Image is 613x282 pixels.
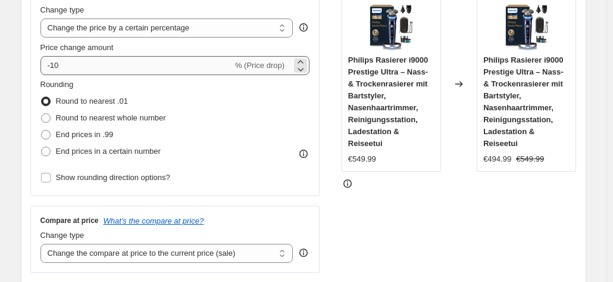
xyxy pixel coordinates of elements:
[298,247,309,259] div: help
[56,113,166,122] span: Round to nearest whole number
[40,56,233,75] input: -15
[40,231,85,240] span: Change type
[367,3,415,51] img: 81ZXzsRVfzL_80x.jpg
[348,153,376,165] div: €549.99
[348,55,428,148] span: Philips Rasierer i9000 Prestige Ultra – Nass- & Trockenrasierer mit Bartstyler, Nasenhaartrimmer,...
[40,80,74,89] span: Rounding
[235,61,284,70] span: % (Price drop)
[483,55,563,148] span: Philips Rasierer i9000 Prestige Ultra – Nass- & Trockenrasierer mit Bartstyler, Nasenhaartrimmer,...
[503,3,551,51] img: 81ZXzsRVfzL_80x.jpg
[104,216,204,225] button: What's the compare at price?
[56,173,170,182] span: Show rounding direction options?
[56,147,161,156] span: End prices in a certain number
[516,153,544,165] strike: €549.99
[40,5,85,14] span: Change type
[56,97,128,106] span: Round to nearest .01
[56,130,114,139] span: End prices in .99
[40,216,99,225] h3: Compare at price
[40,43,114,52] span: Price change amount
[483,153,511,165] div: €494.99
[298,21,309,33] div: help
